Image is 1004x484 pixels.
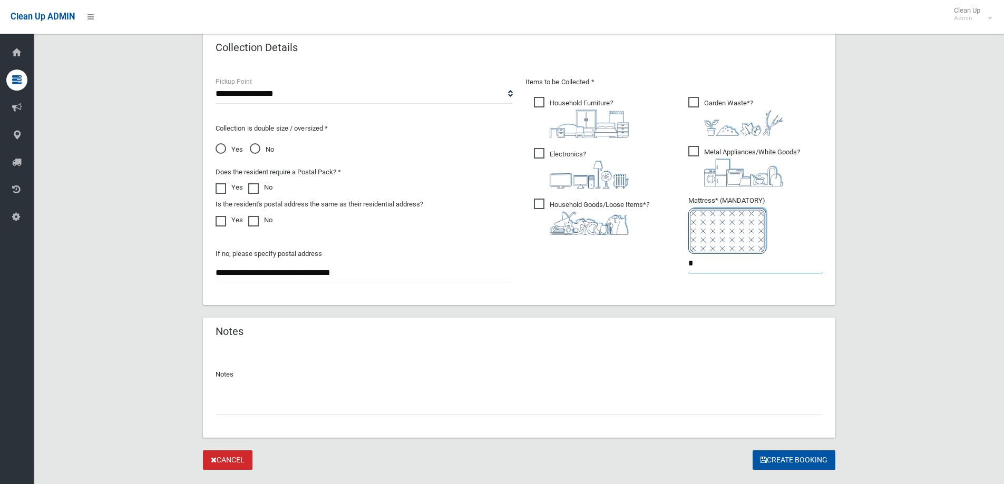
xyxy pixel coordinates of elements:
[248,214,272,226] label: No
[550,161,629,189] img: 394712a680b73dbc3d2a6a3a7ffe5a07.png
[216,166,341,179] label: Does the resident require a Postal Pack? *
[203,321,256,342] header: Notes
[216,214,243,226] label: Yes
[550,201,649,235] i: ?
[688,146,800,186] span: Metal Appliances/White Goods
[216,122,513,135] p: Collection is double size / oversized *
[550,99,629,138] i: ?
[688,196,823,254] span: Mattress* (MANDATORY)
[688,97,783,136] span: Garden Waste*
[704,110,783,136] img: 4fd8a5c772b2c999c83690221e5242e0.png
[534,97,629,138] span: Household Furniture
[203,450,252,470] a: Cancel
[216,248,322,260] label: If no, please specify postal address
[534,148,629,189] span: Electronics
[550,211,629,235] img: b13cc3517677393f34c0a387616ef184.png
[11,12,75,22] span: Clean Up ADMIN
[949,6,991,22] span: Clean Up
[534,199,649,235] span: Household Goods/Loose Items*
[203,37,310,58] header: Collection Details
[688,207,767,254] img: e7408bece873d2c1783593a074e5cb2f.png
[954,14,980,22] small: Admin
[248,181,272,194] label: No
[216,368,823,381] p: Notes
[216,198,423,211] label: Is the resident's postal address the same as their residential address?
[525,76,823,88] p: Items to be Collected *
[704,99,783,136] i: ?
[250,143,274,156] span: No
[216,181,243,194] label: Yes
[704,159,783,186] img: 36c1b0289cb1767239cdd3de9e694f19.png
[550,150,629,189] i: ?
[753,450,835,470] button: Create Booking
[550,110,629,138] img: aa9efdbe659d29b613fca23ba79d85cb.png
[704,148,800,186] i: ?
[216,143,243,156] span: Yes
